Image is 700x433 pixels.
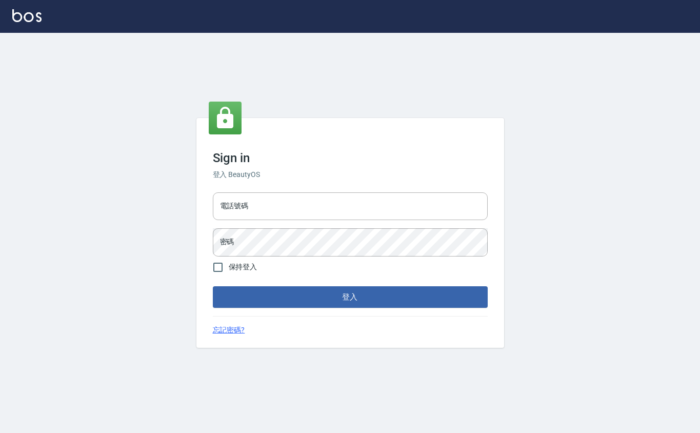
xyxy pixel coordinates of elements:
[12,9,42,22] img: Logo
[213,325,245,336] a: 忘記密碼?
[213,286,488,308] button: 登入
[229,262,257,272] span: 保持登入
[213,169,488,180] h6: 登入 BeautyOS
[213,151,488,165] h3: Sign in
